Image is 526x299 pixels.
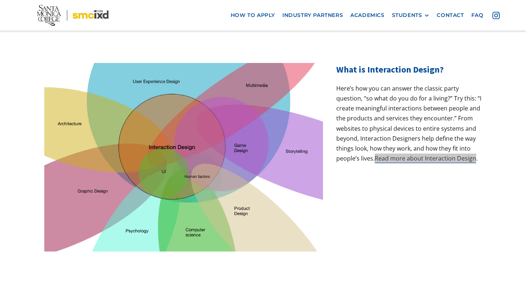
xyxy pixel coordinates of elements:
p: Here’s how you can answer the classic party question, “so what do you do for a living?” Try this:... [336,84,482,164]
a: faq [468,8,487,22]
img: Santa Monica College - SMC IxD logo [37,5,109,26]
h2: What is Interaction Design? [336,63,482,76]
img: icon - instagram [492,12,500,19]
a: contact [433,8,467,22]
div: STUDENTS [392,12,422,18]
a: how to apply [227,8,279,22]
img: venn diagram showing how your career can be built from the IxD Bachelor's Degree and your interes... [44,63,323,251]
div: STUDENTS [392,12,430,18]
a: industry partners [279,8,347,22]
a: Read more about Interaction Design [375,154,476,163]
a: Academics [347,8,388,22]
